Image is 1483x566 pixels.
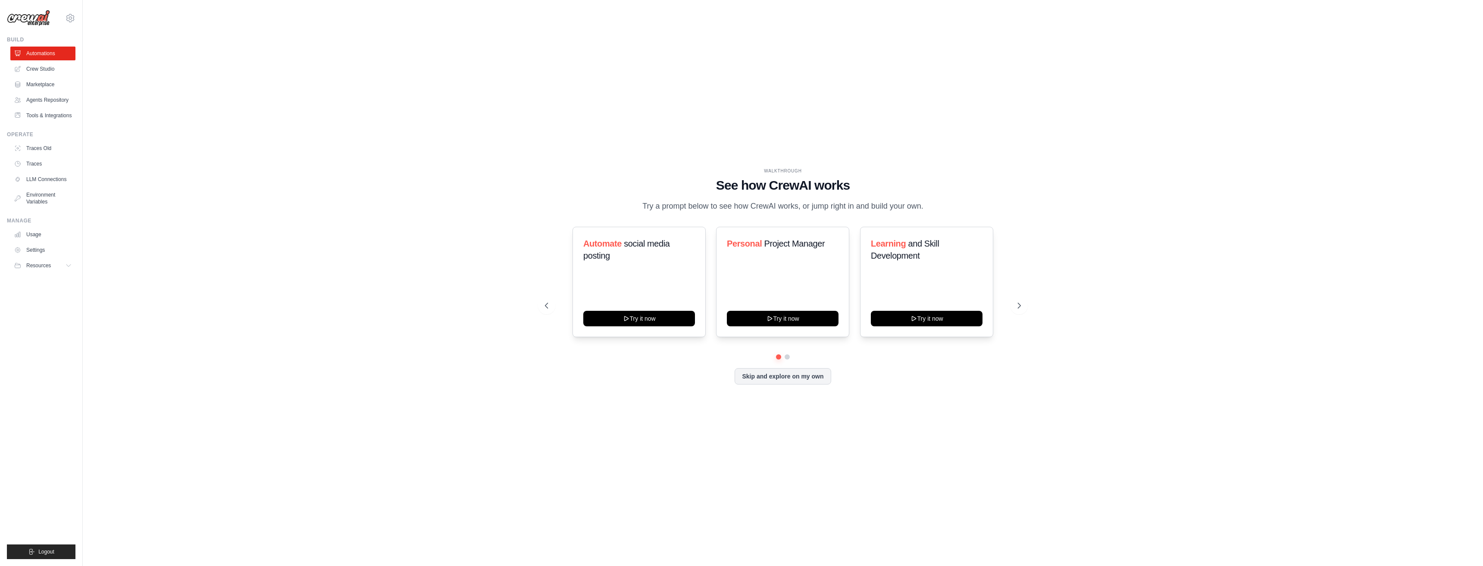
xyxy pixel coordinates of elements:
a: Traces Old [10,141,75,155]
span: Automate [583,239,622,248]
span: Logout [38,548,54,555]
a: Automations [10,47,75,60]
a: LLM Connections [10,172,75,186]
span: and Skill Development [871,239,939,260]
span: Learning [871,239,906,248]
button: Skip and explore on my own [735,368,831,385]
span: Project Manager [764,239,825,248]
a: Environment Variables [10,188,75,209]
div: Operate [7,131,75,138]
span: Personal [727,239,762,248]
a: Marketplace [10,78,75,91]
img: Logo [7,10,50,26]
div: Build [7,36,75,43]
a: Settings [10,243,75,257]
a: Tools & Integrations [10,109,75,122]
h1: See how CrewAI works [545,178,1021,193]
button: Try it now [871,311,982,326]
button: Resources [10,259,75,272]
button: Try it now [583,311,695,326]
a: Agents Repository [10,93,75,107]
span: Resources [26,262,51,269]
span: social media posting [583,239,670,260]
a: Usage [10,228,75,241]
button: Logout [7,544,75,559]
div: Manage [7,217,75,224]
a: Traces [10,157,75,171]
div: WALKTHROUGH [545,168,1021,174]
p: Try a prompt below to see how CrewAI works, or jump right in and build your own. [638,200,928,213]
a: Crew Studio [10,62,75,76]
button: Try it now [727,311,838,326]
